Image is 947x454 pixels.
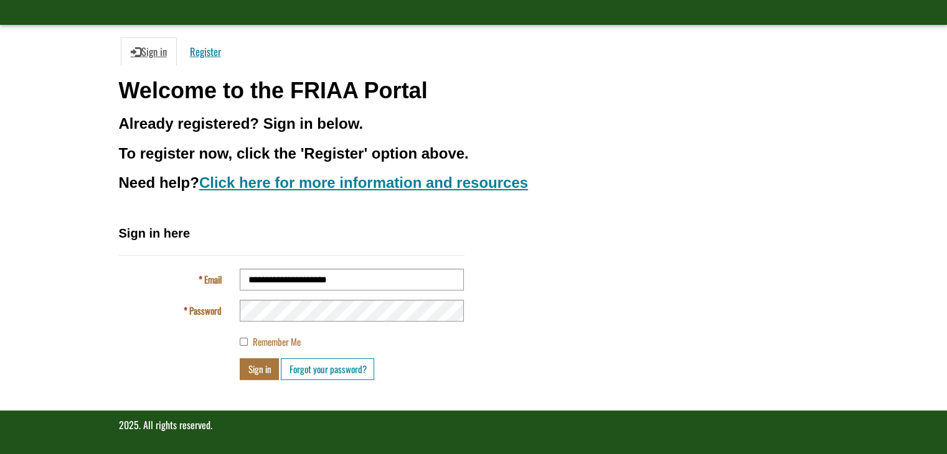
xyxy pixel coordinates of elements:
a: Register [180,37,231,66]
a: Forgot your password? [281,358,374,380]
h3: To register now, click the 'Register' option above. [119,146,829,162]
a: Click here for more information and resources [199,174,528,191]
span: . All rights reserved. [139,417,212,432]
span: Email [204,272,221,286]
p: 2025 [119,418,829,432]
h1: Welcome to the FRIAA Portal [119,78,829,103]
input: Remember Me [240,338,248,346]
h3: Already registered? Sign in below. [119,116,829,132]
span: Remember Me [252,335,300,348]
h3: Need help? [119,175,829,191]
button: Sign in [240,358,279,380]
span: Password [189,303,221,317]
span: Sign in here [119,226,190,240]
a: Sign in [121,37,177,66]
